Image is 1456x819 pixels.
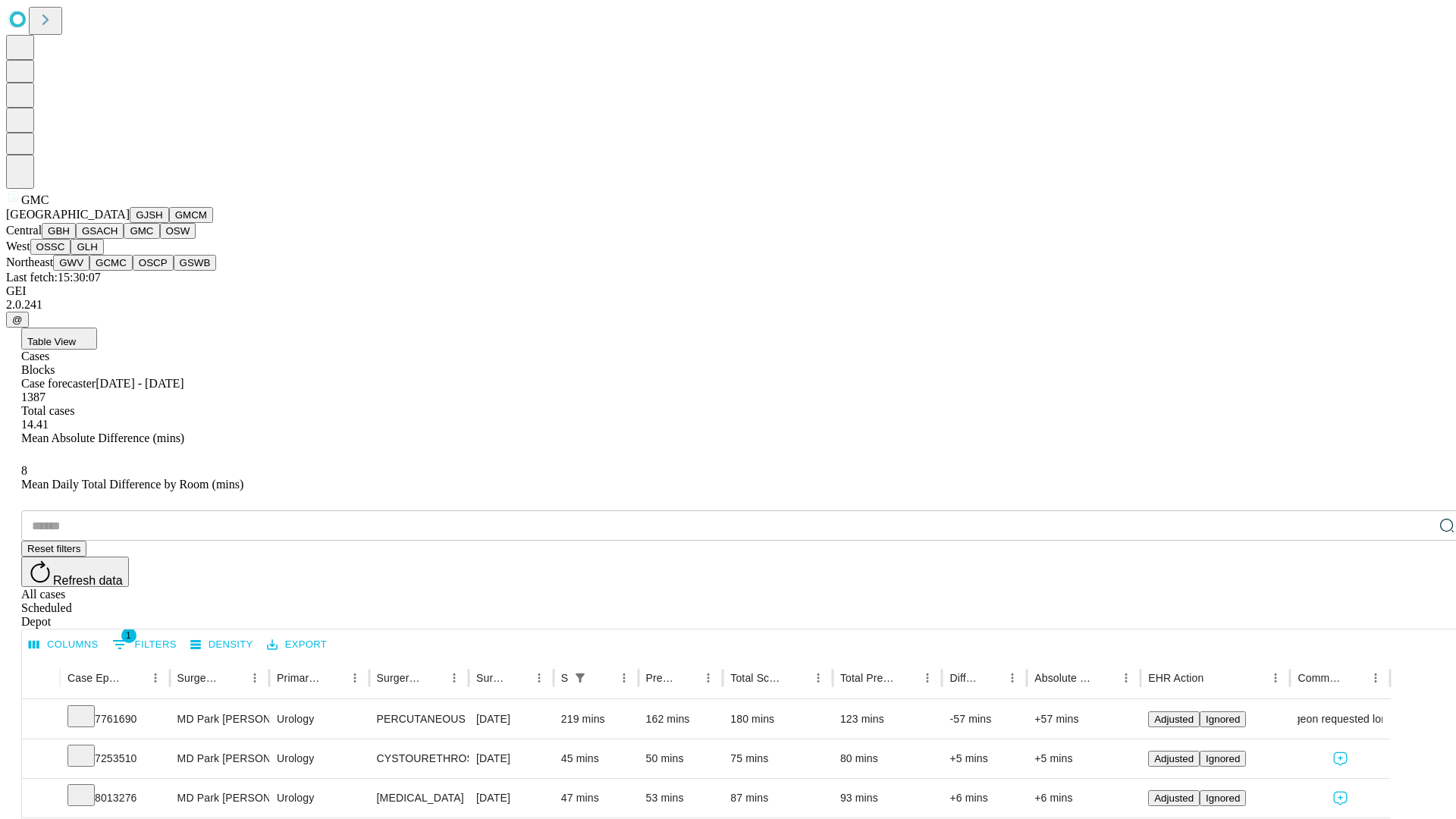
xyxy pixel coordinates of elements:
div: [MEDICAL_DATA] [377,779,461,817]
button: Table View [21,328,97,350]
span: [DATE] - [DATE] [96,377,184,390]
div: Predicted In Room Duration [646,672,676,684]
button: OSSC [30,239,71,255]
button: GLH [71,239,103,255]
button: Menu [917,667,938,689]
button: Sort [786,667,808,689]
div: +57 mins [1034,700,1133,739]
div: [DATE] [476,700,546,739]
span: Mean Absolute Difference (mins) [21,431,184,444]
div: 219 mins [561,700,631,739]
button: GSACH [76,223,124,239]
div: Absolute Difference [1034,672,1093,684]
button: Reset filters [21,541,86,557]
span: Adjusted [1154,714,1194,725]
button: Expand [30,786,52,812]
div: +6 mins [1034,779,1133,817]
button: Sort [1094,667,1116,689]
div: 162 mins [646,700,716,739]
button: Expand [30,746,52,773]
div: Comments [1298,672,1341,684]
button: Menu [145,667,166,689]
button: Menu [613,667,635,689]
span: 8 [21,464,27,477]
div: EHR Action [1148,672,1203,684]
button: Adjusted [1148,711,1200,727]
button: Menu [1116,667,1137,689]
span: Ignored [1206,753,1240,764]
span: Surgeon requested longer [1277,700,1403,739]
button: GMCM [169,207,213,223]
button: Sort [422,667,444,689]
button: Menu [529,667,550,689]
span: GMC [21,193,49,206]
button: Adjusted [1148,751,1200,767]
span: Mean Daily Total Difference by Room (mins) [21,478,243,491]
button: Menu [344,667,366,689]
span: 14.41 [21,418,49,431]
div: 8013276 [67,779,162,817]
div: 80 mins [840,739,935,778]
button: GJSH [130,207,169,223]
button: Sort [592,667,613,689]
button: Ignored [1200,711,1246,727]
button: @ [6,312,29,328]
span: Last fetch: 15:30:07 [6,271,101,284]
button: Menu [444,667,465,689]
div: Surgery Date [476,672,506,684]
button: Sort [1344,667,1365,689]
span: Adjusted [1154,753,1194,764]
button: Menu [808,667,829,689]
div: Difference [949,672,979,684]
div: 75 mins [730,739,825,778]
div: Scheduled In Room Duration [561,672,568,684]
button: Show filters [570,667,591,689]
button: Show filters [108,632,180,657]
div: 7253510 [67,739,162,778]
div: Urology [277,700,361,739]
button: Menu [244,667,265,689]
div: 2.0.241 [6,298,1450,312]
div: 47 mins [561,779,631,817]
button: Adjusted [1148,790,1200,806]
button: GMC [124,223,159,239]
div: [DATE] [476,779,546,817]
div: Case Epic Id [67,672,122,684]
button: Menu [698,667,719,689]
div: +5 mins [1034,739,1133,778]
div: Surgery Name [377,672,421,684]
button: Ignored [1200,751,1246,767]
div: MD Park [PERSON_NAME] [177,779,262,817]
div: 180 mins [730,700,825,739]
span: West [6,240,30,253]
span: 1 [121,628,136,643]
span: Reset filters [27,543,80,554]
div: 7761690 [67,700,162,739]
span: Refresh data [53,574,123,587]
button: Menu [1365,667,1386,689]
span: 1387 [21,391,45,403]
div: 45 mins [561,739,631,778]
button: Sort [507,667,529,689]
button: GBH [42,223,76,239]
button: Sort [981,667,1002,689]
button: Menu [1002,667,1023,689]
div: +5 mins [949,739,1019,778]
div: CYSTOURETHROSCOPY WITH INSERTION URETERAL [MEDICAL_DATA] [377,739,461,778]
div: 50 mins [646,739,716,778]
span: [GEOGRAPHIC_DATA] [6,208,130,221]
div: Surgeon requested longer [1298,700,1382,739]
span: Case forecaster [21,377,96,390]
button: GSWB [174,255,217,271]
div: 123 mins [840,700,935,739]
div: PERCUTANEOUS NEPHROSTOLITHOTOMY OVER 2CM [377,700,461,739]
button: Sort [1205,667,1226,689]
div: 1 active filter [570,667,591,689]
div: MD Park [PERSON_NAME] [177,739,262,778]
div: Urology [277,739,361,778]
div: GEI [6,284,1450,298]
div: MD Park [PERSON_NAME] [177,700,262,739]
button: Refresh data [21,557,129,587]
button: Sort [223,667,244,689]
span: Adjusted [1154,792,1194,804]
